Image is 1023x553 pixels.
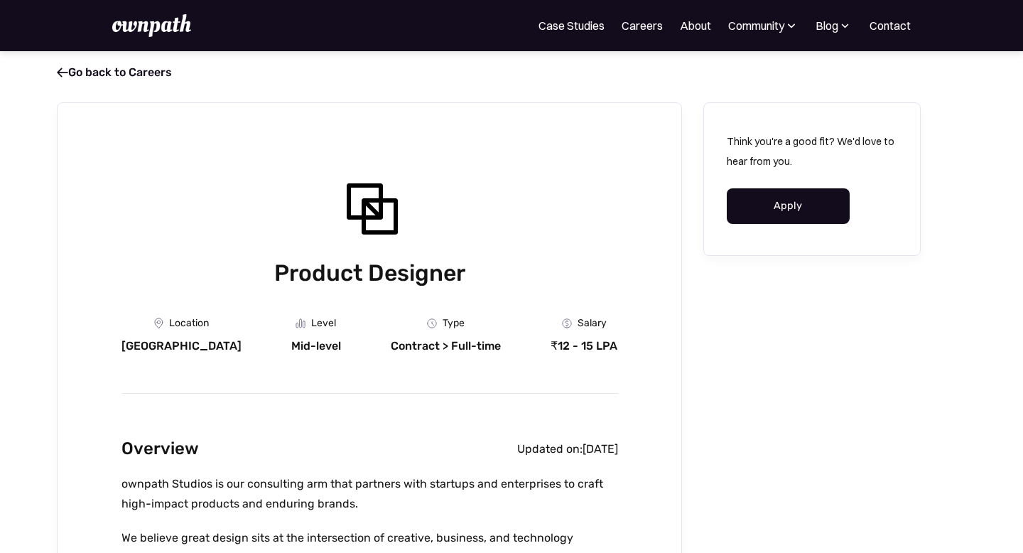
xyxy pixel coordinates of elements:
div: Type [443,318,465,329]
span:  [57,65,68,80]
div: Updated on: [517,442,583,456]
img: Money Icon - Job Board X Webflow Template [562,318,572,328]
h2: Overview [121,435,199,463]
p: ownpath Studios is our consulting arm that partners with startups and enterprises to craft high-i... [121,474,618,514]
div: Salary [578,318,607,329]
div: [DATE] [583,442,618,456]
div: Community [728,17,799,34]
a: Contact [870,17,911,34]
div: Blog [816,17,852,34]
div: ₹12 - 15 LPA [551,339,617,353]
img: Graph Icon - Job Board X Webflow Template [296,318,305,328]
h1: Product Designer [121,257,618,289]
div: [GEOGRAPHIC_DATA] [121,339,242,353]
div: Level [311,318,336,329]
a: About [680,17,711,34]
div: Blog [816,17,838,34]
div: Location [169,318,209,329]
p: Think you're a good fit? We'd love to hear from you. [727,131,897,171]
div: Community [728,17,784,34]
a: Careers [622,17,663,34]
a: Case Studies [538,17,605,34]
a: Apply [727,188,850,224]
div: Contract > Full-time [391,339,501,353]
img: Location Icon - Job Board X Webflow Template [154,318,163,329]
div: Mid-level [291,339,341,353]
img: Clock Icon - Job Board X Webflow Template [427,318,437,328]
a: Go back to Careers [57,65,172,79]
